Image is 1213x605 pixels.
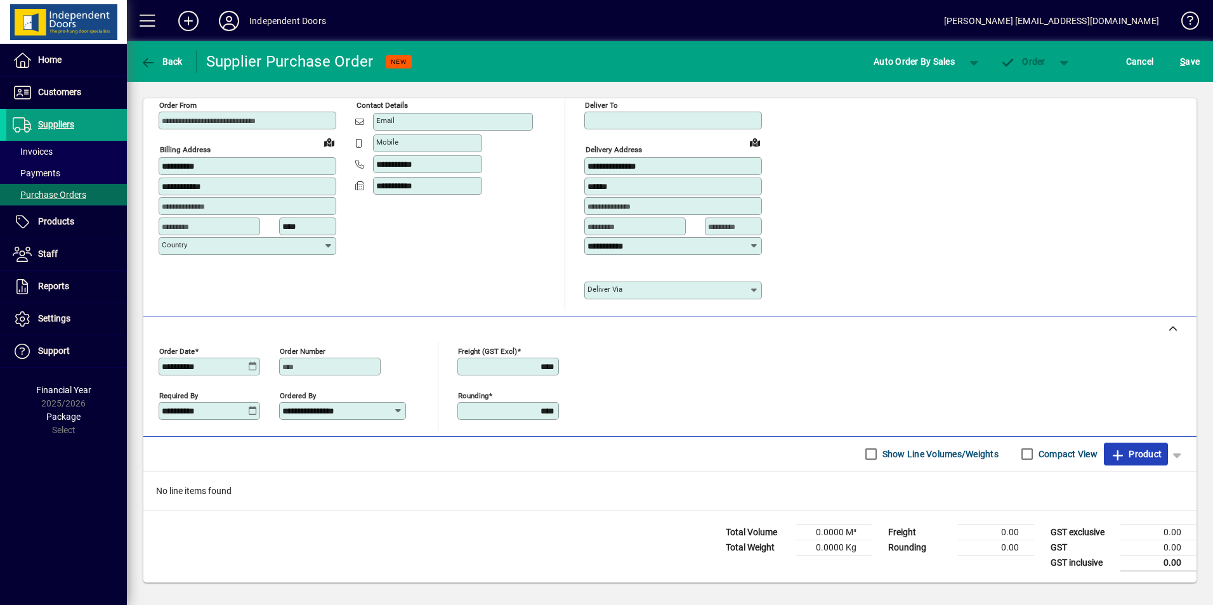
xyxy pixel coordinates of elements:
button: Back [137,50,186,73]
mat-label: Deliver To [585,101,618,110]
a: Products [6,206,127,238]
mat-label: Ordered by [280,391,316,400]
td: Rounding [882,540,958,555]
mat-label: Freight (GST excl) [458,346,517,355]
mat-label: Order number [280,346,325,355]
a: View on map [319,132,339,152]
span: NEW [391,58,407,66]
span: Order [1000,56,1046,67]
a: Settings [6,303,127,335]
label: Show Line Volumes/Weights [880,448,999,460]
span: Settings [38,313,70,323]
span: S [1180,56,1185,67]
span: Support [38,346,70,356]
span: Back [140,56,183,67]
div: No line items found [143,472,1197,511]
span: Financial Year [36,385,91,395]
td: 0.00 [1120,555,1197,571]
button: Cancel [1123,50,1157,73]
div: [PERSON_NAME] [EMAIL_ADDRESS][DOMAIN_NAME] [944,11,1159,31]
span: Products [38,216,74,226]
td: GST exclusive [1044,524,1120,540]
span: Invoices [13,146,53,157]
div: Independent Doors [249,11,326,31]
a: Customers [6,77,127,108]
a: Knowledge Base [1172,3,1197,44]
mat-label: Mobile [376,138,398,146]
a: Support [6,335,127,367]
mat-label: Order from [159,101,197,110]
a: Invoices [6,141,127,162]
span: Customers [38,87,81,97]
span: Suppliers [38,119,74,129]
button: Profile [209,10,249,32]
button: Auto Order By Sales [867,50,961,73]
span: Package [46,412,81,422]
td: 0.00 [1120,524,1197,540]
span: Staff [38,249,58,259]
a: View on map [745,132,765,152]
td: Freight [882,524,958,540]
mat-label: Order date [159,346,195,355]
a: Home [6,44,127,76]
td: GST inclusive [1044,555,1120,571]
td: GST [1044,540,1120,555]
a: Reports [6,271,127,302]
span: Reports [38,281,69,291]
td: Total Weight [719,540,796,555]
app-page-header-button: Back [127,50,197,73]
td: 0.00 [958,524,1034,540]
span: Purchase Orders [13,190,86,200]
td: 0.00 [1120,540,1197,555]
span: Auto Order By Sales [874,51,955,72]
div: Supplier Purchase Order [206,51,374,72]
a: Purchase Orders [6,184,127,205]
mat-label: Country [162,240,187,249]
span: ave [1180,51,1200,72]
mat-label: Rounding [458,391,488,400]
td: 0.0000 Kg [796,540,872,555]
span: Product [1110,444,1162,464]
button: Save [1177,50,1203,73]
a: Staff [6,238,127,270]
mat-label: Email [376,116,395,125]
span: Cancel [1126,51,1154,72]
td: 0.0000 M³ [796,524,872,540]
mat-label: Required by [159,391,198,400]
mat-label: Deliver via [587,285,622,294]
td: Total Volume [719,524,796,540]
label: Compact View [1036,448,1098,460]
button: Product [1104,443,1168,465]
span: Home [38,55,62,65]
span: Payments [13,168,60,178]
a: Payments [6,162,127,184]
td: 0.00 [958,540,1034,555]
button: Order [994,50,1052,73]
button: Add [168,10,209,32]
